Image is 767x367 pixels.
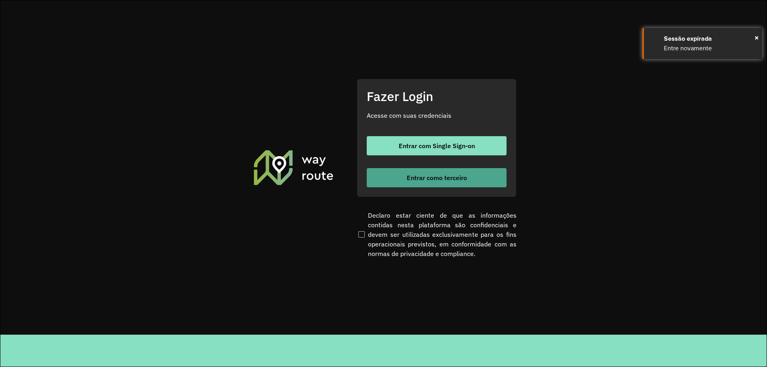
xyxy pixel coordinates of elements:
button: button [367,136,507,155]
h2: Fazer Login [367,89,507,104]
span: Entrar como terceiro [407,175,467,181]
button: button [367,168,507,187]
p: Acesse com suas credenciais [367,111,507,120]
span: × [755,32,759,44]
div: Entre novamente [664,44,756,53]
span: Entrar com Single Sign-on [399,143,475,149]
img: Roteirizador AmbevTech [252,149,335,186]
label: Declaro estar ciente de que as informações contidas nesta plataforma são confidenciais e devem se... [357,210,517,258]
button: Close [755,32,759,44]
div: Sessão expirada [664,34,756,44]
